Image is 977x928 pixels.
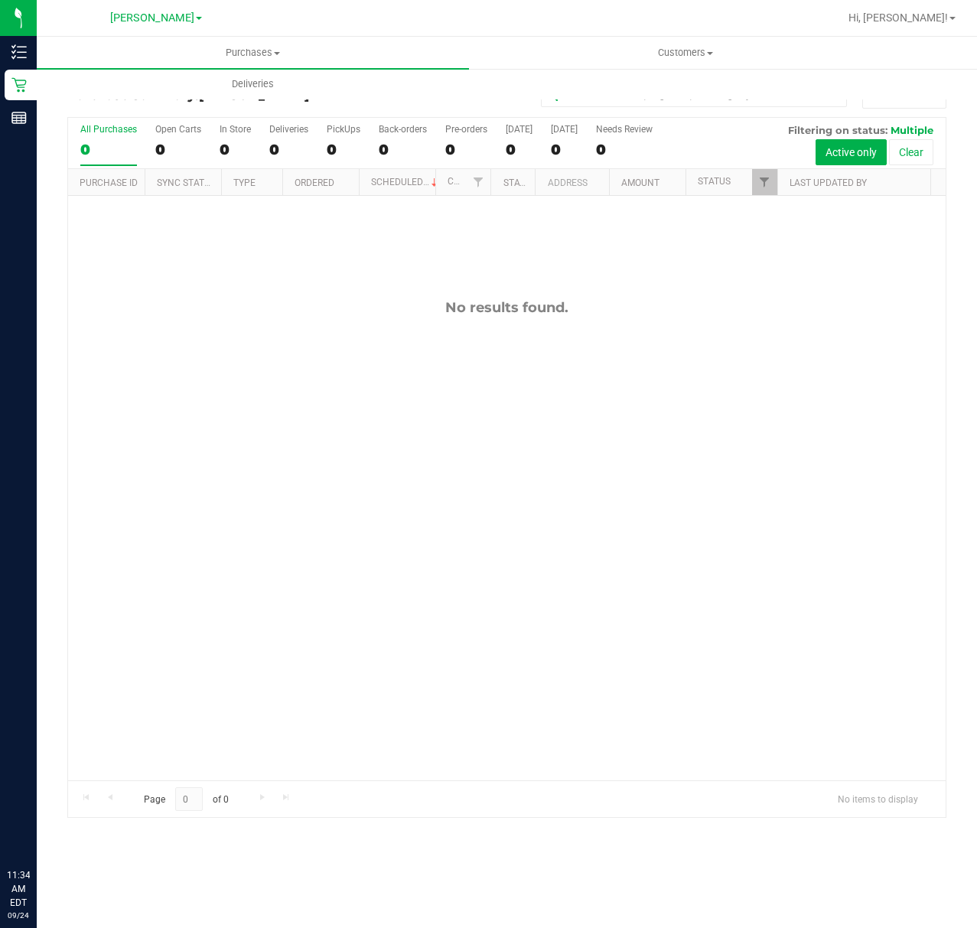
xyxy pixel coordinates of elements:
button: Active only [816,139,887,165]
div: 0 [269,141,308,158]
span: Page of 0 [131,787,241,811]
div: In Store [220,124,251,135]
a: Sync Status [157,177,216,188]
a: Scheduled [371,177,441,187]
h3: Purchase Summary: [67,89,360,103]
div: [DATE] [506,124,532,135]
div: 0 [220,141,251,158]
div: 0 [80,141,137,158]
inline-svg: Retail [11,77,27,93]
span: Multiple [891,124,933,136]
a: Amount [621,177,659,188]
div: Open Carts [155,124,201,135]
div: PickUps [327,124,360,135]
a: Purchase ID [80,177,138,188]
span: Customers [470,46,900,60]
div: Back-orders [379,124,427,135]
span: Filtering on status: [788,124,887,136]
div: 0 [155,141,201,158]
a: Customer [448,176,495,187]
div: 0 [551,141,578,158]
div: 0 [506,141,532,158]
a: Status [698,176,731,187]
span: Purchases [37,46,469,60]
a: Ordered [295,177,334,188]
inline-svg: Inventory [11,44,27,60]
div: 0 [379,141,427,158]
a: Customers [469,37,901,69]
a: Last Updated By [790,177,867,188]
div: No results found. [68,299,946,316]
div: [DATE] [551,124,578,135]
p: 11:34 AM EDT [7,868,30,910]
a: Deliveries [37,68,469,100]
span: Deliveries [211,77,295,91]
inline-svg: Reports [11,110,27,125]
th: Address [535,169,609,196]
span: No items to display [826,787,930,810]
div: 0 [445,141,487,158]
a: Purchases [37,37,469,69]
a: Filter [752,169,777,195]
div: 0 [596,141,653,158]
a: State Registry ID [503,177,584,188]
a: Filter [465,169,490,195]
p: 09/24 [7,910,30,921]
a: Type [233,177,256,188]
span: Hi, [PERSON_NAME]! [848,11,948,24]
iframe: Resource center [15,806,61,851]
div: 0 [327,141,360,158]
div: Pre-orders [445,124,487,135]
div: Needs Review [596,124,653,135]
div: All Purchases [80,124,137,135]
button: Clear [889,139,933,165]
div: Deliveries [269,124,308,135]
span: [PERSON_NAME] [110,11,194,24]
